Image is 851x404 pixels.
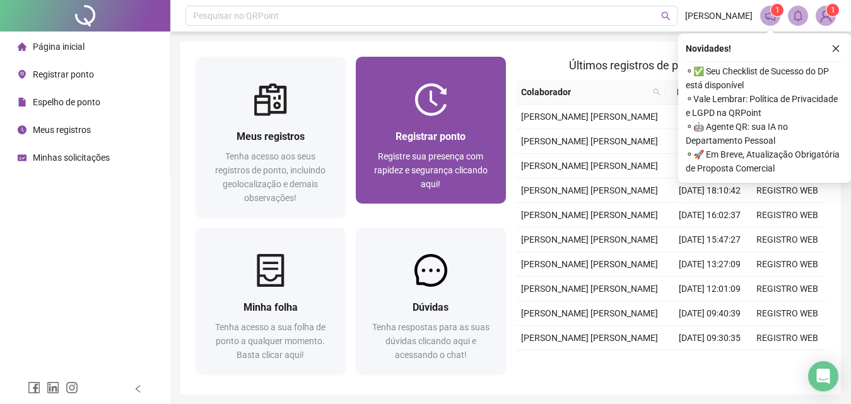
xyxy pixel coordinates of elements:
td: [DATE] 18:10:42 [671,178,748,203]
span: search [661,11,671,21]
sup: Atualize o seu contato no menu Meus Dados [826,4,839,16]
span: file [18,98,26,107]
td: REGISTRO WEB [748,277,826,301]
td: REGISTRO WEB [748,203,826,228]
span: Registre sua presença com rapidez e segurança clicando aqui! [374,151,488,189]
span: Últimos registros de ponto sincronizados [569,59,773,72]
td: [DATE] 07:58:15 [671,350,748,375]
span: [PERSON_NAME] [PERSON_NAME] [521,284,658,294]
span: [PERSON_NAME] [PERSON_NAME] [521,185,658,195]
span: Registrar ponto [33,69,94,79]
a: DúvidasTenha respostas para as suas dúvidas clicando aqui e acessando o chat! [356,228,506,374]
sup: 1 [771,4,784,16]
span: Meus registros [33,125,91,135]
span: facebook [28,381,40,394]
span: 1 [775,6,780,14]
span: Tenha respostas para as suas dúvidas clicando aqui e acessando o chat! [372,322,490,360]
span: Minha folha [244,301,298,313]
span: Tenha acesso a sua folha de ponto a qualquer momento. Basta clicar aqui! [215,322,326,360]
span: home [18,42,26,51]
td: [DATE] 07:58:24 [671,154,748,178]
span: Data/Hora [671,85,725,99]
span: [PERSON_NAME] [PERSON_NAME] [521,136,658,146]
span: bell [792,10,804,21]
span: instagram [66,381,78,394]
span: [PERSON_NAME] [PERSON_NAME] [521,259,658,269]
span: [PERSON_NAME] [PERSON_NAME] [521,112,658,122]
span: Novidades ! [686,42,731,55]
span: ⚬ 🚀 Em Breve, Atualização Obrigatória de Proposta Comercial [686,147,843,175]
td: [DATE] 12:01:09 [671,277,748,301]
td: [DATE] 09:40:39 [671,301,748,326]
span: 1 [831,6,835,14]
span: environment [18,70,26,79]
span: [PERSON_NAME] [PERSON_NAME] [521,308,658,318]
span: Registrar ponto [396,130,466,142]
span: [PERSON_NAME] [685,9,753,23]
span: ⚬ Vale Lembrar: Política de Privacidade e LGPD na QRPoint [686,92,843,120]
th: Data/Hora [666,80,741,105]
td: REGISTRO WEB [748,301,826,326]
span: notification [765,10,776,21]
td: [DATE] 09:30:35 [671,326,748,350]
td: REGISTRO WEB [748,326,826,350]
td: [DATE] 16:02:37 [671,203,748,228]
span: Minhas solicitações [33,153,110,163]
span: [PERSON_NAME] [PERSON_NAME] [521,333,658,343]
a: Minha folhaTenha acesso a sua folha de ponto a qualquer momento. Basta clicar aqui! [196,228,346,374]
span: Colaborador [521,85,648,99]
span: [PERSON_NAME] [PERSON_NAME] [521,161,658,171]
td: [DATE] 09:33:05 [671,129,748,154]
span: search [650,83,663,101]
td: REGISTRO WEB [748,350,826,375]
span: Espelho de ponto [33,97,100,107]
div: Open Intercom Messenger [808,361,838,391]
span: ⚬ 🤖 Agente QR: sua IA no Departamento Pessoal [686,120,843,147]
span: Página inicial [33,42,85,52]
span: Dúvidas [413,301,449,313]
span: clock-circle [18,125,26,134]
span: Meus registros [237,130,305,142]
span: linkedin [47,381,59,394]
a: Meus registrosTenha acesso aos seus registros de ponto, incluindo geolocalização e demais observa... [196,57,346,217]
span: ⚬ ✅ Seu Checklist de Sucesso do DP está disponível [686,64,843,92]
span: [PERSON_NAME] [PERSON_NAME] [521,234,658,245]
td: REGISTRO WEB [748,228,826,252]
td: REGISTRO WEB [748,178,826,203]
td: REGISTRO WEB [748,252,826,277]
a: Registrar pontoRegistre sua presença com rapidez e segurança clicando aqui! [356,57,506,204]
td: [DATE] 13:27:09 [671,252,748,277]
span: close [831,44,840,53]
span: left [134,384,143,393]
span: Tenha acesso aos seus registros de ponto, incluindo geolocalização e demais observações! [215,151,326,203]
td: [DATE] 15:47:27 [671,228,748,252]
span: [PERSON_NAME] [PERSON_NAME] [521,210,658,220]
img: 89347 [816,6,835,25]
td: [DATE] 09:43:06 [671,105,748,129]
span: schedule [18,153,26,162]
span: search [653,88,660,96]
